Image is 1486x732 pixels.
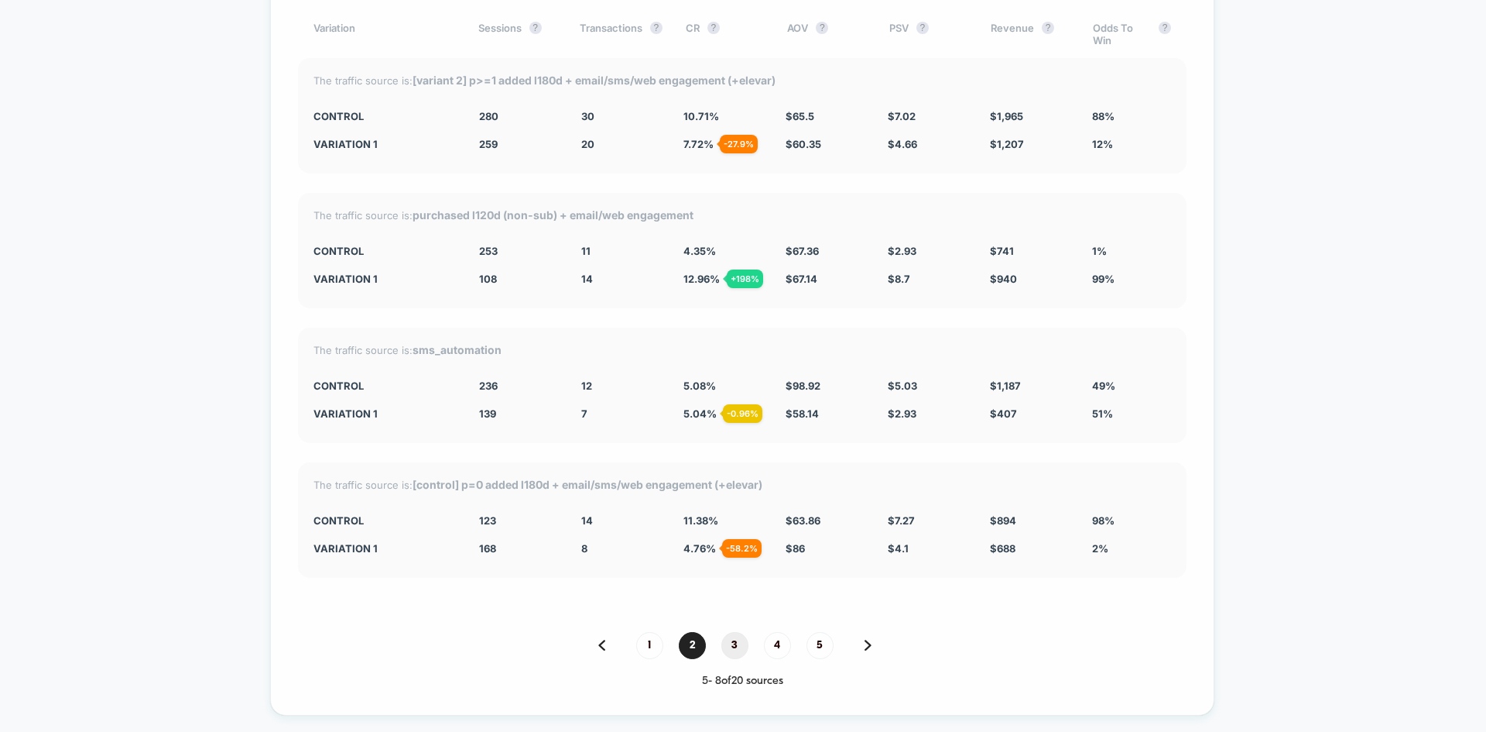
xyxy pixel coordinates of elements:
span: 14 [581,273,593,285]
span: $ 1,965 [990,110,1023,122]
span: $ 407 [990,407,1017,420]
span: 3 [721,632,748,659]
div: - 0.96 % [723,404,762,423]
span: 4 [764,632,791,659]
img: pagination forward [865,640,871,651]
div: The traffic source is: [313,478,1171,491]
button: ? [650,22,663,34]
span: 1 [636,632,663,659]
span: 11.38 % [683,514,718,527]
span: 4.35 % [683,245,716,257]
span: 12 [581,380,592,392]
span: 14 [581,514,593,527]
span: $ 1,187 [990,380,1021,392]
span: 4.76 % [683,542,716,555]
span: $ 60.35 [786,138,821,150]
span: 7 [581,407,587,420]
div: CR [686,22,764,46]
span: $ 8.7 [888,273,910,285]
span: 11 [581,245,591,257]
div: 2% [1092,542,1171,555]
div: CONTROL [313,110,456,122]
div: - 58.2 % [722,539,762,558]
span: 2 [679,632,706,659]
strong: purchased l120d (non-sub) + email/web engagement [413,208,693,222]
div: 98% [1092,514,1171,527]
span: $ 98.92 [786,380,820,392]
span: 123 [479,514,496,527]
span: $ 58.14 [786,407,819,420]
button: ? [707,22,720,34]
span: 10.71 % [683,110,719,122]
span: 108 [479,273,497,285]
span: $ 4.1 [888,542,909,555]
span: $ 5.03 [888,380,917,392]
span: 5.08 % [683,380,716,392]
div: The traffic source is: [313,208,1171,222]
div: The traffic source is: [313,74,1171,87]
div: + 198 % [727,270,763,288]
div: The traffic source is: [313,343,1171,356]
span: 236 [479,380,498,392]
span: $ 67.14 [786,273,817,285]
span: 253 [479,245,498,257]
button: ? [1159,22,1171,34]
span: $ 2.93 [888,245,916,257]
span: $ 63.86 [786,514,820,527]
div: Variation 1 [313,273,456,285]
div: 49% [1092,380,1171,392]
span: $ 2.93 [888,407,916,420]
span: 30 [581,110,594,122]
div: Sessions [478,22,556,46]
strong: [variant 2] p>=1 added l180d + email/sms/web engagement (+elevar) [413,74,776,87]
span: 5 [806,632,834,659]
strong: sms_automation [413,343,502,356]
div: CONTROL [313,514,456,527]
div: CONTROL [313,245,456,257]
div: PSV [889,22,967,46]
span: $ 65.5 [786,110,814,122]
div: Variation 1 [313,138,456,150]
div: - 27.9 % [720,135,758,153]
div: Variation 1 [313,407,456,420]
div: 88% [1092,110,1171,122]
span: $ 86 [786,542,805,555]
span: $ 67.36 [786,245,819,257]
div: Revenue [991,22,1069,46]
span: 280 [479,110,498,122]
button: ? [1042,22,1054,34]
span: 12.96 % [683,273,720,285]
span: $ 7.02 [888,110,916,122]
div: Variation 1 [313,542,456,555]
div: 51% [1092,407,1171,420]
span: 8 [581,542,587,555]
span: 259 [479,138,498,150]
div: AOV [787,22,865,46]
span: $ 688 [990,542,1015,555]
span: 20 [581,138,594,150]
div: Odds To Win [1093,22,1171,46]
div: Transactions [580,22,663,46]
span: $ 894 [990,514,1016,527]
span: $ 940 [990,273,1017,285]
span: $ 1,207 [990,138,1024,150]
span: $ 741 [990,245,1014,257]
span: 7.72 % [683,138,714,150]
span: $ 7.27 [888,514,915,527]
span: 139 [479,407,496,420]
div: 1% [1092,245,1171,257]
img: pagination back [598,640,605,651]
div: CONTROL [313,380,456,392]
button: ? [529,22,542,34]
span: 5.04 % [683,407,717,420]
div: 12% [1092,138,1171,150]
div: 99% [1092,273,1171,285]
div: 5 - 8 of 20 sources [298,675,1186,688]
span: $ 4.66 [888,138,917,150]
button: ? [916,22,929,34]
div: Variation [313,22,455,46]
span: 168 [479,542,496,555]
strong: [control] p=0 added l180d + email/sms/web engagement (+elevar) [413,478,762,491]
button: ? [816,22,828,34]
